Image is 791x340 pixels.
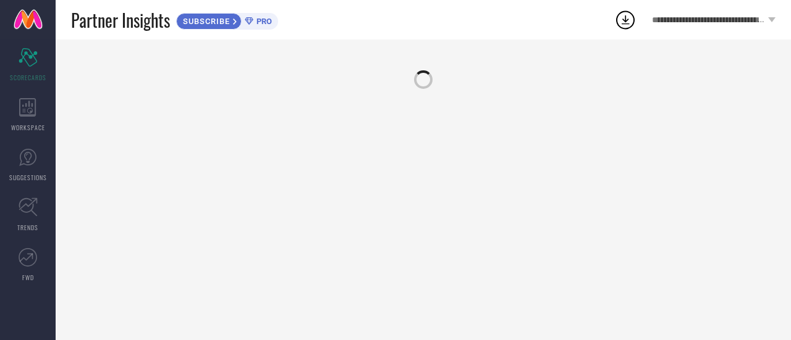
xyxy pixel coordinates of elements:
a: SUBSCRIBEPRO [176,10,278,30]
span: WORKSPACE [11,123,45,132]
span: Partner Insights [71,7,170,33]
span: SCORECARDS [10,73,46,82]
span: TRENDS [17,223,38,232]
span: PRO [253,17,272,26]
span: FWD [22,273,34,282]
div: Open download list [614,9,637,31]
span: SUGGESTIONS [9,173,47,182]
span: SUBSCRIBE [177,17,233,26]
